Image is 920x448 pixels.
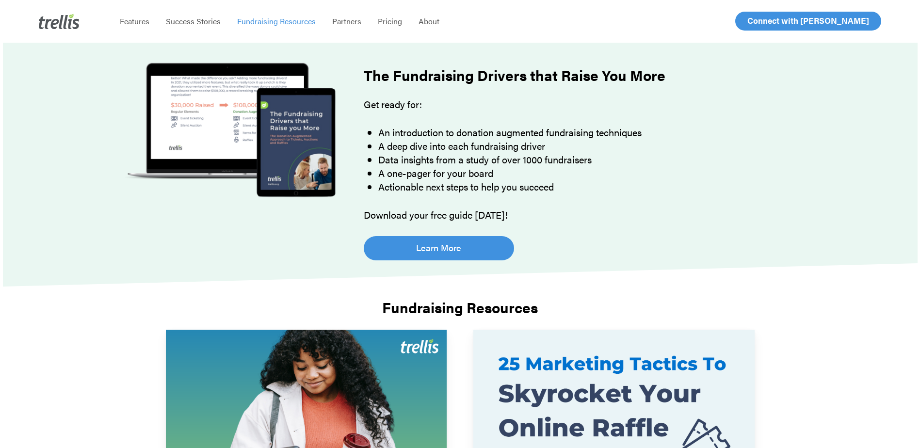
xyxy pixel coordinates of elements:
span: Features [120,16,149,27]
a: Connect with [PERSON_NAME] [735,12,881,31]
p: Get ready for: [364,97,762,126]
li: A deep dive into each fundraising driver [378,139,762,153]
span: Success Stories [166,16,221,27]
a: Fundraising Resources [229,16,324,26]
span: About [419,16,439,27]
strong: The Fundraising Drivers that Raise You More [364,64,665,85]
span: Pricing [378,16,402,27]
span: Fundraising Resources [237,16,316,27]
span: Partners [332,16,361,27]
a: Partners [324,16,370,26]
li: Actionable next steps to help you succeed [378,180,762,193]
li: An introduction to donation augmented fundraising techniques [378,126,762,139]
img: The Fundraising Drivers that Raise You More Guide Cover [110,55,351,206]
img: Trellis [39,14,80,29]
li: Data insights from a study of over 1000 fundraisers [378,153,762,166]
li: A one-pager for your board [378,166,762,180]
span: Learn More [416,241,461,255]
strong: Fundraising Resources [382,297,538,318]
a: Learn More [364,236,514,260]
span: Connect with [PERSON_NAME] [747,15,869,26]
p: Download your free guide [DATE]! [364,208,762,222]
a: Success Stories [158,16,229,26]
a: Pricing [370,16,410,26]
a: Features [112,16,158,26]
a: About [410,16,448,26]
